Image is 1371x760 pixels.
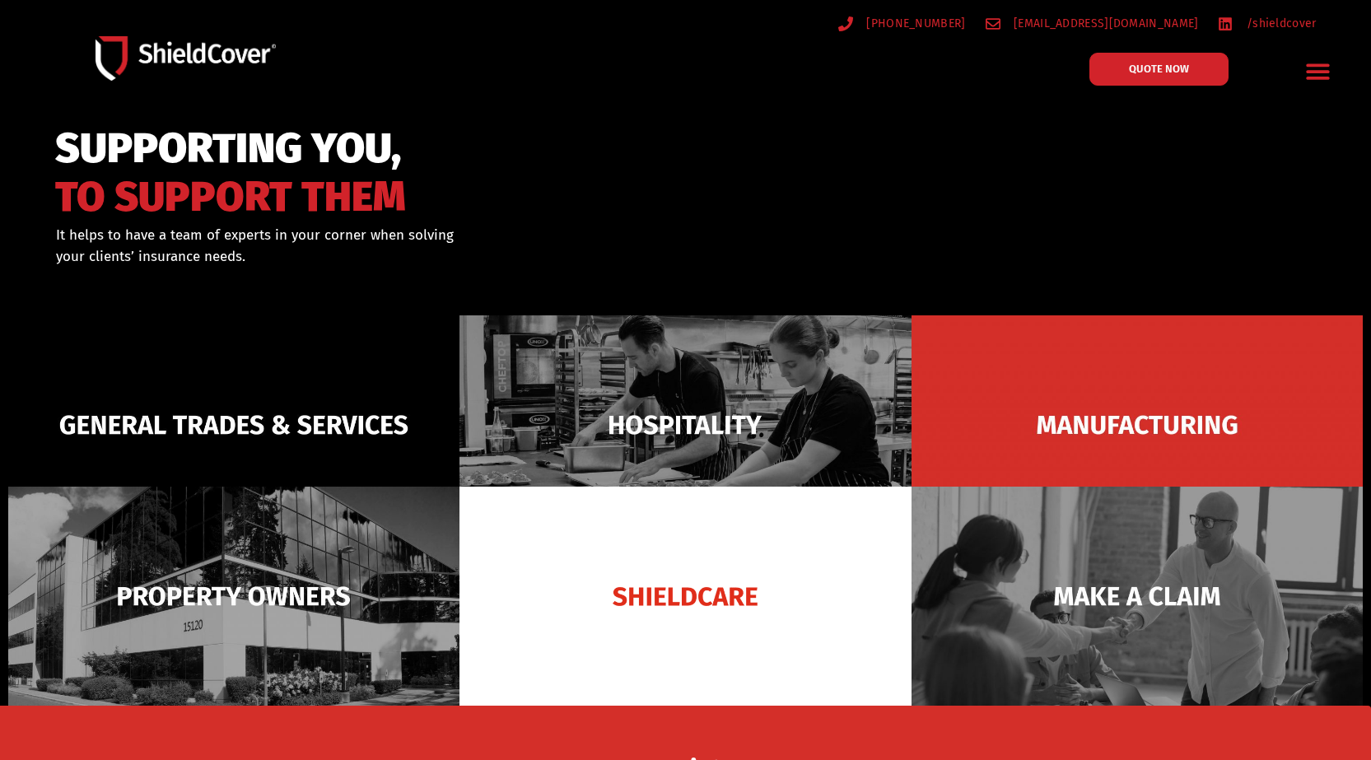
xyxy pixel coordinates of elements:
span: [PHONE_NUMBER] [862,13,965,34]
div: It helps to have a team of experts in your corner when solving [56,225,770,267]
a: [PHONE_NUMBER] [838,13,966,34]
img: Shield-Cover-Underwriting-Australia-logo-full [96,36,276,81]
span: /shieldcover [1243,13,1317,34]
div: Menu Toggle [1299,52,1338,91]
a: [EMAIL_ADDRESS][DOMAIN_NAME] [986,13,1199,34]
p: your clients’ insurance needs. [56,246,770,268]
span: SUPPORTING YOU, [55,132,406,166]
a: QUOTE NOW [1089,53,1229,86]
a: /shieldcover [1218,13,1316,34]
span: [EMAIL_ADDRESS][DOMAIN_NAME] [1010,13,1198,34]
span: QUOTE NOW [1129,63,1189,74]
